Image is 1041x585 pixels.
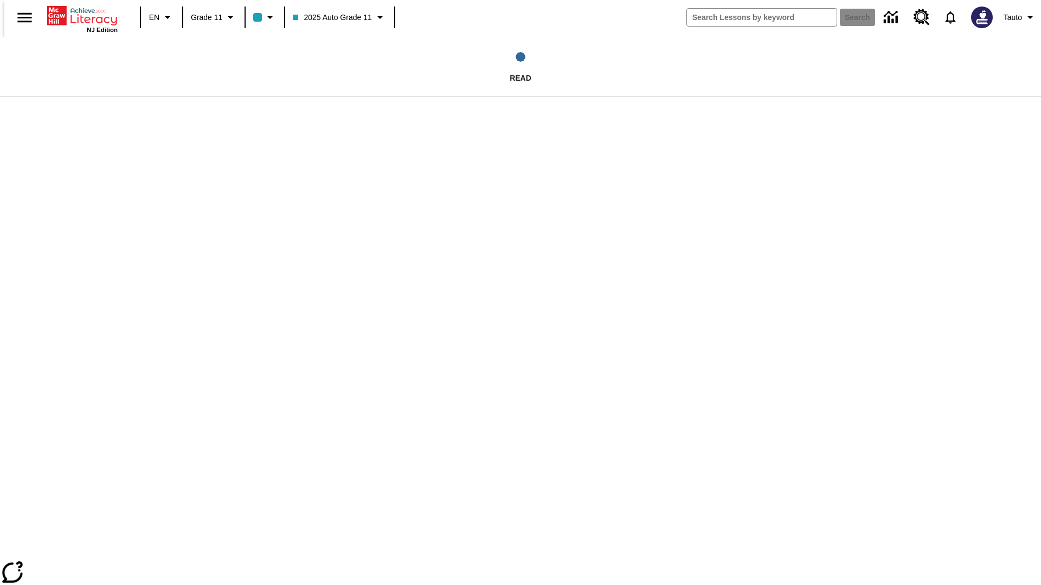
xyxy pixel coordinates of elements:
span: NJ Edition [87,27,118,33]
button: Select a new avatar [965,3,999,31]
button: Profile/Settings [999,8,1041,27]
span: Read [510,74,531,82]
a: Data Center [877,3,907,32]
span: Grade 11 [191,12,222,23]
button: Read step 1 of 1 [380,37,661,96]
a: Resource Center, Will open in new tab [907,3,936,32]
button: Open side menu [9,2,41,34]
a: Notifications [936,3,965,31]
button: Class: 2025 Auto Grade 11, Select your class [288,8,390,27]
span: Tauto [1004,12,1022,23]
div: Home [47,4,118,33]
button: Grade: Grade 11, Select a grade [187,8,241,27]
img: Avatar [971,6,993,28]
button: Language: EN, Select a language [144,8,179,27]
input: search field [687,9,837,26]
span: 2025 Auto Grade 11 [293,12,371,23]
span: EN [149,12,159,23]
button: Class color is light blue. Change class color [249,8,281,27]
